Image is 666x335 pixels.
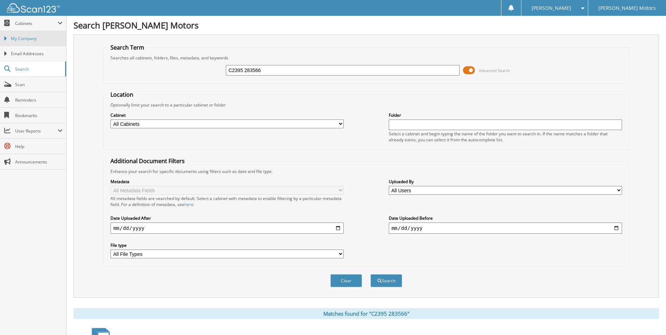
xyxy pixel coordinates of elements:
[110,179,344,185] label: Metadata
[389,131,622,143] div: Select a cabinet and begin typing the name of the folder you want to search in. If the name match...
[107,157,188,165] legend: Additional Document Filters
[74,308,659,319] div: Matches found for "C2395 283566"
[15,82,63,88] span: Scan
[15,20,58,26] span: Cabinets
[11,36,63,42] span: My Company
[389,223,622,234] input: end
[107,44,148,51] legend: Search Term
[15,66,62,72] span: Search
[110,195,344,207] div: All metadata fields are searched by default. Select a cabinet with metadata to enable filtering b...
[389,179,622,185] label: Uploaded By
[110,223,344,234] input: start
[389,112,622,118] label: Folder
[15,143,63,149] span: Help
[7,3,60,13] img: scan123-logo-white.svg
[15,112,63,118] span: Bookmarks
[107,91,137,98] legend: Location
[11,51,63,57] span: Email Addresses
[107,102,626,108] div: Optionally limit your search to a particular cabinet or folder
[107,55,626,61] div: Searches all cabinets, folders, files, metadata, and keywords
[370,274,402,287] button: Search
[330,274,362,287] button: Clear
[15,159,63,165] span: Announcements
[110,242,344,248] label: File type
[110,112,344,118] label: Cabinet
[479,68,510,73] span: Advanced Search
[15,97,63,103] span: Reminders
[74,19,659,31] h1: Search [PERSON_NAME] Motors
[184,201,194,207] a: here
[107,168,626,174] div: Enhance your search for specific documents using filters such as date and file type.
[15,128,58,134] span: User Reports
[631,301,666,335] iframe: Chat Widget
[389,215,622,221] label: Date Uploaded Before
[110,215,344,221] label: Date Uploaded After
[532,6,571,10] span: [PERSON_NAME]
[598,6,656,10] span: [PERSON_NAME] Motors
